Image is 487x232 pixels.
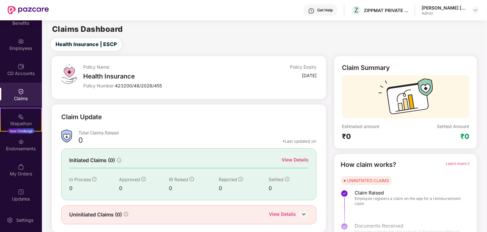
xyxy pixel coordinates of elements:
img: svg+xml;base64,PHN2ZyBpZD0iSGVscC0zMngzMiIgeG1sbnM9Imh0dHA6Ly93d3cudzMub3JnLzIwMDAvc3ZnIiB3aWR0aD... [308,8,315,14]
div: Policy Name [83,64,239,70]
span: info-circle [190,177,194,181]
div: 0 [269,184,309,192]
span: info-circle [141,177,146,181]
span: Health Insurance | ESCP [56,40,117,48]
div: [PERSON_NAME] [PERSON_NAME] [422,5,466,11]
img: DownIcon [299,209,309,219]
div: UNINITIATED CLAIMS [347,177,389,184]
div: Get Help [317,8,333,13]
span: info-circle [238,177,243,181]
img: svg+xml;base64,PHN2ZyB4bWxucz0iaHR0cDovL3d3dy53My5vcmcvMjAwMC9zdmciIHdpZHRoPSI0OS4zMiIgaGVpZ2h0PS... [61,64,77,84]
img: svg+xml;base64,PHN2ZyBpZD0iU2V0dGluZy0yMHgyMCIgeG1sbnM9Imh0dHA6Ly93d3cudzMub3JnLzIwMDAvc3ZnIiB3aW... [7,217,13,223]
span: Approved [119,177,140,182]
div: ₹0 [460,132,469,141]
span: Settled [269,177,284,182]
div: Policy Number: [83,83,239,89]
div: Stepathon [1,120,41,127]
img: svg+xml;base64,PHN2ZyBpZD0iRW1wbG95ZWVzIiB4bWxucz0iaHR0cDovL3d3dy53My5vcmcvMjAwMC9zdmciIHdpZHRoPS... [18,38,24,44]
span: right [467,162,470,166]
span: IR Raised [169,177,188,182]
button: Health Insurance | ESCP [51,38,122,51]
span: In Process [69,177,91,182]
div: 0 [78,136,83,147]
div: View Details [282,156,309,163]
img: New Pazcare Logo [8,6,49,14]
div: [DATE] [302,72,317,78]
img: svg+xml;base64,PHN2ZyBpZD0iU3RlcC1Eb25lLTMyeDMyIiB4bWxucz0iaHR0cDovL3d3dy53My5vcmcvMjAwMC9zdmciIH... [341,190,348,197]
div: Policy Expiry [290,64,317,70]
div: Settings [14,217,35,223]
div: Claim Update [61,112,102,122]
span: Uninitiated Claims (0) [69,211,122,219]
div: 0 [69,184,119,192]
img: svg+xml;base64,PHN2ZyB3aWR0aD0iMTcyIiBoZWlnaHQ9IjExMyIgdmlld0JveD0iMCAwIDE3MiAxMTMiIGZpbGw9Im5vbm... [378,78,433,118]
img: svg+xml;base64,PHN2ZyBpZD0iRW5kb3JzZW1lbnRzIiB4bWxucz0iaHR0cDovL3d3dy53My5vcmcvMjAwMC9zdmciIHdpZH... [18,139,24,145]
span: info-circle [92,177,97,181]
span: Claim Raised [355,190,464,196]
span: info-circle [124,212,128,216]
div: View Details [269,211,296,219]
div: *Last updated on [282,138,317,144]
span: Learn more [446,161,470,166]
span: 423200/48/2026/455 [115,83,162,88]
img: svg+xml;base64,PHN2ZyBpZD0iQ0RfQWNjb3VudHMiIGRhdGEtbmFtZT0iQ0QgQWNjb3VudHMiIHhtbG5zPSJodHRwOi8vd3... [18,63,24,70]
img: svg+xml;base64,PHN2ZyBpZD0iQ2xhaW0iIHhtbG5zPSJodHRwOi8vd3d3LnczLm9yZy8yMDAwL3N2ZyIgd2lkdGg9IjIwIi... [18,88,24,95]
div: New Challenge [8,128,34,133]
div: Health Insurance [83,72,239,80]
div: ZIPPMAT PRIVATE LIMITED [364,7,408,13]
span: Initiated Claims (0) [69,156,115,164]
img: svg+xml;base64,PHN2ZyBpZD0iTXlfT3JkZXJzIiBkYXRhLW5hbWU9Ik15IE9yZGVycyIgeG1sbnM9Imh0dHA6Ly93d3cudz... [18,164,24,170]
div: Total Claims Raised [78,130,317,136]
h2: Claims Dashboard [52,25,123,33]
div: How claim works? [341,160,396,170]
div: ₹0 [342,132,406,141]
span: Rejected [219,177,237,182]
div: 0 [119,184,169,192]
span: Employee registers a claim on the app for a reimbursement claim [355,196,464,206]
img: svg+xml;base64,PHN2ZyBpZD0iVXBkYXRlZCIgeG1sbnM9Imh0dHA6Ly93d3cudzMub3JnLzIwMDAvc3ZnIiB3aWR0aD0iMj... [18,189,24,195]
img: ClaimsSummaryIcon [61,130,72,143]
div: Claim Summary [342,64,390,72]
div: 0 [169,184,219,192]
div: Settled Amount [437,123,469,129]
div: Estimated amount [342,123,406,129]
span: info-circle [285,177,290,181]
span: Z [354,6,358,14]
span: info-circle [117,158,121,162]
div: Admin [422,11,466,16]
div: 0 [219,184,269,192]
img: svg+xml;base64,PHN2ZyBpZD0iRHJvcGRvd24tMzJ4MzIiIHhtbG5zPSJodHRwOi8vd3d3LnczLm9yZy8yMDAwL3N2ZyIgd2... [473,8,478,13]
img: svg+xml;base64,PHN2ZyB4bWxucz0iaHR0cDovL3d3dy53My5vcmcvMjAwMC9zdmciIHdpZHRoPSIyMSIgaGVpZ2h0PSIyMC... [18,113,24,120]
